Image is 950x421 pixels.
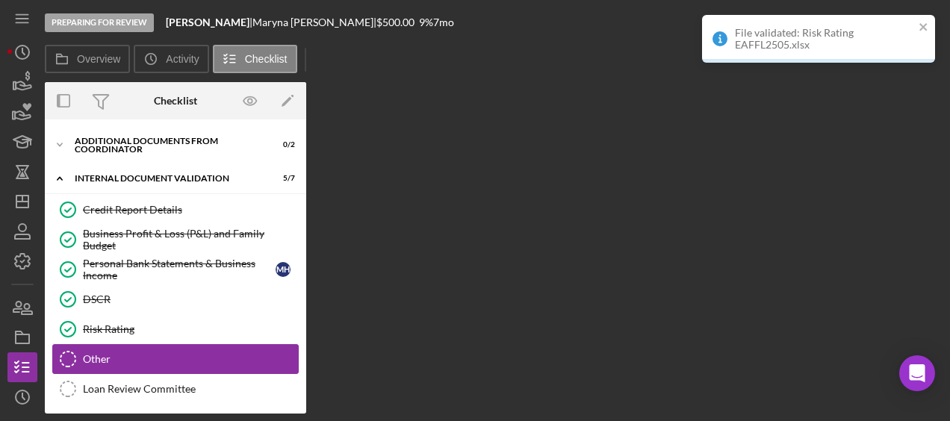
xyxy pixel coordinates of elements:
[77,53,120,65] label: Overview
[83,383,298,395] div: Loan Review Committee
[52,374,299,404] a: Loan Review Committee
[83,293,298,305] div: DSCR
[154,95,197,107] div: Checklist
[252,16,376,28] div: Maryna [PERSON_NAME] |
[52,225,299,255] a: Business Profit & Loss (P&L) and Family Budget
[52,195,299,225] a: Credit Report Details
[45,13,154,32] div: Preparing for Review
[166,16,252,28] div: |
[245,53,288,65] label: Checklist
[268,174,295,183] div: 5 / 7
[83,228,298,252] div: Business Profit & Loss (P&L) and Family Budget
[433,16,454,28] div: 7 mo
[919,21,929,35] button: close
[83,204,298,216] div: Credit Report Details
[75,137,258,154] div: Additional Documents from Coordinator
[419,16,433,28] div: 9 %
[83,323,298,335] div: Risk Rating
[899,355,935,391] div: Open Intercom Messenger
[52,255,299,284] a: Personal Bank Statements & Business IncomeMH
[166,16,249,28] b: [PERSON_NAME]
[52,314,299,344] a: Risk Rating
[83,258,276,281] div: Personal Bank Statements & Business Income
[45,45,130,73] button: Overview
[376,16,419,28] div: $500.00
[735,27,914,51] div: File validated: Risk Rating EAFFL2505.xlsx
[52,284,299,314] a: DSCR
[83,353,298,365] div: Other
[134,45,208,73] button: Activity
[166,53,199,65] label: Activity
[52,344,299,374] a: Other
[213,45,297,73] button: Checklist
[75,174,258,183] div: Internal Document Validation
[268,140,295,149] div: 0 / 2
[276,262,291,277] div: M H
